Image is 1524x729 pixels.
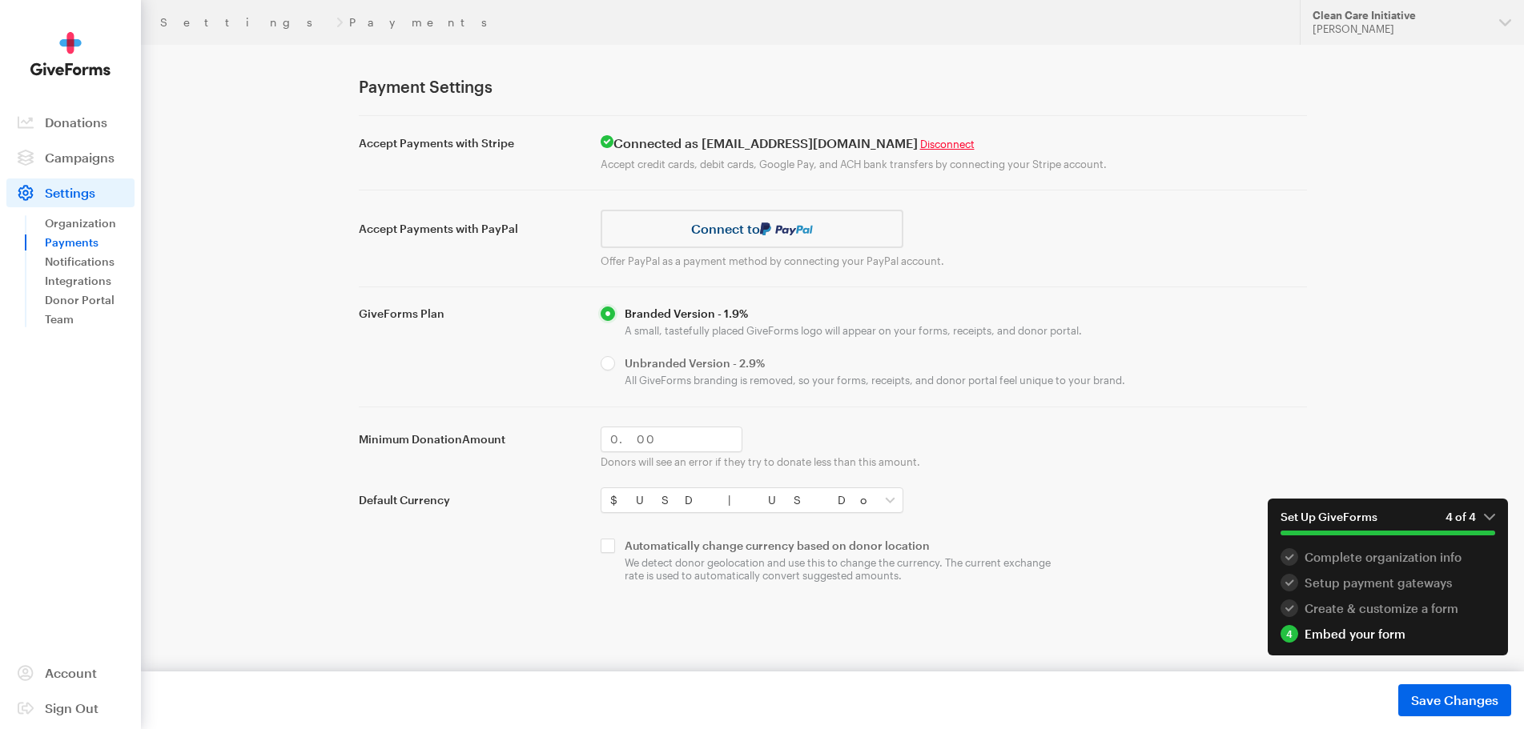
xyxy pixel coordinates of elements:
a: Donor Portal [45,290,135,310]
a: Organization [45,214,135,233]
span: Settings [45,185,95,200]
p: Offer PayPal as a payment method by connecting your PayPal account. [601,254,1307,267]
a: Account [6,659,135,687]
label: GiveForms Plan [359,306,581,321]
a: Disconnect [920,138,975,150]
a: Campaigns [6,143,135,172]
a: 4 Embed your form [1281,625,1495,643]
img: GiveForms [30,32,111,76]
a: Donations [6,108,135,137]
a: 2 Setup payment gateways [1281,574,1495,591]
a: Integrations [45,271,135,290]
div: Embed your form [1281,625,1495,643]
a: 3 Create & customize a form [1281,599,1495,617]
div: 4 [1281,625,1298,643]
span: Save Changes [1411,691,1498,710]
img: paypal-036f5ec2d493c1c70c99b98eb3a666241af203a93f3fc3b8b64316794b4dcd3f.svg [760,222,813,235]
a: Connect to [601,210,904,248]
a: Settings [6,178,135,207]
p: Accept credit cards, debit cards, Google Pay, and ACH bank transfers by connecting your Stripe ac... [601,158,1307,170]
a: Payments [45,233,135,252]
a: Settings [160,16,330,29]
div: Setup payment gateways [1281,574,1495,591]
span: Donations [45,114,107,130]
span: Amount [462,432,505,446]
h1: Payment Settings [359,77,1307,96]
a: Team [45,310,135,329]
a: Notifications [45,252,135,271]
label: Accept Payments with Stripe [359,136,581,150]
button: Save Changes [1398,684,1511,716]
div: 1 [1281,548,1298,566]
em: 4 of 4 [1446,510,1495,524]
label: Default Currency [359,493,581,507]
div: 2 [1281,574,1298,591]
p: Donors will see an error if they try to donate less than this amount. [601,455,1307,468]
span: Account [45,665,97,680]
a: 1 Complete organization info [1281,548,1495,566]
h4: Connected as [EMAIL_ADDRESS][DOMAIN_NAME] [601,135,1307,151]
div: Complete organization info [1281,548,1495,566]
div: [PERSON_NAME] [1313,22,1486,36]
label: Accept Payments with PayPal [359,222,581,236]
label: Minimum Donation [359,432,581,447]
input: 0.00 [601,427,742,452]
span: Sign Out [45,700,99,715]
a: Sign Out [6,694,135,723]
button: Set Up GiveForms4 of 4 [1268,499,1508,548]
div: Clean Care Initiative [1313,9,1486,22]
span: Campaigns [45,150,115,165]
div: 3 [1281,599,1298,617]
div: Create & customize a form [1281,599,1495,617]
